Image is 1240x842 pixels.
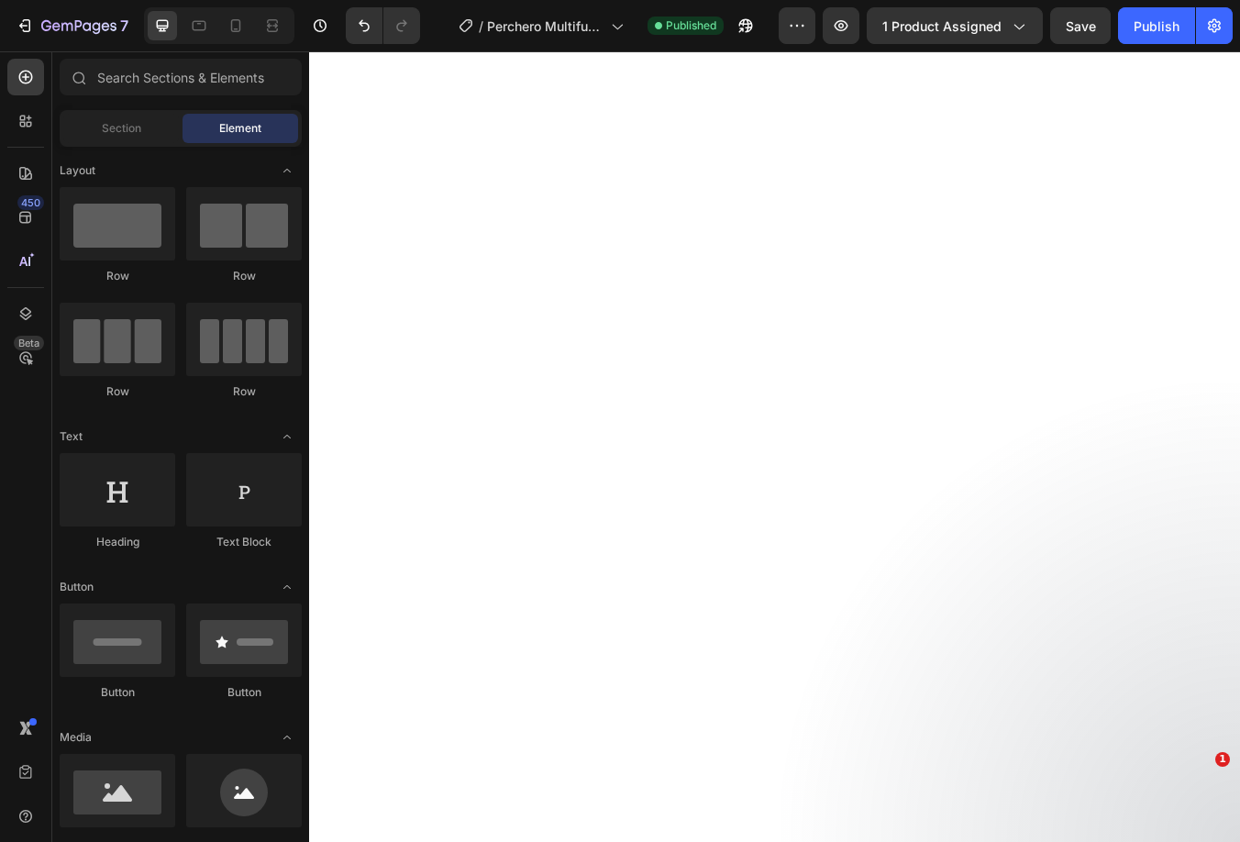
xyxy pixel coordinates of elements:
[272,572,302,602] span: Toggle open
[60,729,92,746] span: Media
[14,336,44,350] div: Beta
[60,684,175,701] div: Button
[272,156,302,185] span: Toggle open
[1134,17,1179,36] div: Publish
[102,120,141,137] span: Section
[479,17,483,36] span: /
[666,17,716,34] span: Published
[120,15,128,37] p: 7
[60,428,83,445] span: Text
[309,51,1240,842] iframe: Design area
[60,383,175,400] div: Row
[7,7,137,44] button: 7
[272,723,302,752] span: Toggle open
[17,195,44,210] div: 450
[60,162,95,179] span: Layout
[1050,7,1111,44] button: Save
[1178,780,1222,824] iframe: Intercom live chat
[60,268,175,284] div: Row
[186,534,302,550] div: Text Block
[882,17,1002,36] span: 1 product assigned
[186,684,302,701] div: Button
[272,422,302,451] span: Toggle open
[1215,752,1230,767] span: 1
[1066,18,1096,34] span: Save
[346,7,420,44] div: Undo/Redo
[219,120,261,137] span: Element
[487,17,603,36] span: Perchero Multifuncional Con Zapatero 5 Niveles
[186,268,302,284] div: Row
[60,579,94,595] span: Button
[60,59,302,95] input: Search Sections & Elements
[60,534,175,550] div: Heading
[186,383,302,400] div: Row
[1118,7,1195,44] button: Publish
[867,7,1043,44] button: 1 product assigned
